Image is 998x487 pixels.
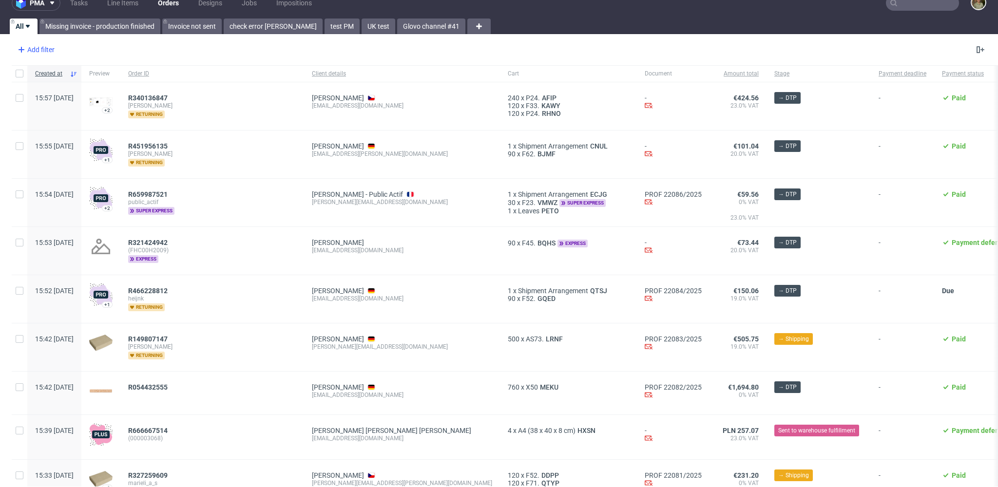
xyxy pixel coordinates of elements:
span: R327259609 [128,471,168,479]
a: R321424942 [128,239,170,246]
a: PROF 22082/2025 [645,383,702,391]
a: KAWY [539,102,562,110]
a: R149807147 [128,335,170,343]
div: x [508,287,629,295]
span: 90 [508,150,516,158]
span: Cart [508,70,629,78]
span: express [557,240,588,247]
div: - [645,239,702,256]
span: P24. [526,94,540,102]
span: Shipment Arrangement [518,287,588,295]
span: Paid [952,471,966,479]
a: Invoice not sent [162,19,222,34]
a: PROF 22086/2025 [645,190,702,198]
span: €73.44 [737,239,759,246]
span: Paid [952,94,966,102]
a: AFIP [540,94,558,102]
a: LRNF [544,335,565,343]
a: R054432555 [128,383,170,391]
a: RHNO [540,110,563,117]
span: QTYP [539,479,561,487]
div: [EMAIL_ADDRESS][DOMAIN_NAME] [312,434,492,442]
a: Missing invoice - production finished [39,19,160,34]
span: 0% VAT [717,479,759,487]
a: BJMF [536,150,557,158]
span: 120 [508,102,519,110]
span: A4 (38 x 40 x 8 cm) [518,427,576,434]
div: [PERSON_NAME][EMAIL_ADDRESS][PERSON_NAME][DOMAIN_NAME] [312,479,492,487]
span: 120 [508,110,519,117]
a: test PM [325,19,360,34]
span: 15:55 [DATE] [35,142,74,150]
div: x [508,94,629,102]
span: 23.0% VAT [717,102,759,110]
span: - [879,190,926,215]
span: PLN 257.07 [723,427,759,434]
img: pro-icon.017ec5509f39f3e742e3.png [89,187,113,210]
span: Leaves [518,207,539,215]
div: [PERSON_NAME][EMAIL_ADDRESS][DOMAIN_NAME] [312,343,492,351]
span: 90 [508,239,516,247]
a: [PERSON_NAME] [312,471,364,479]
a: HXSN [576,427,597,434]
span: Preview [89,70,113,78]
a: [PERSON_NAME] [312,94,364,102]
div: +2 [104,206,110,211]
span: marieli_a_s [128,479,296,487]
a: UK test [362,19,395,34]
a: ECJG [588,190,609,198]
a: Glovo channel #41 [397,19,465,34]
span: → DTP [778,383,797,392]
span: AS73. [526,335,544,343]
span: PETO [539,207,561,215]
a: [PERSON_NAME] [312,142,364,150]
img: data [89,389,113,393]
span: 15:57 [DATE] [35,94,74,102]
a: PROF 22083/2025 [645,335,702,343]
span: F33. [526,102,539,110]
span: 120 [508,479,519,487]
a: VMWZ [536,199,559,206]
div: - [645,427,702,444]
div: x [508,471,629,479]
span: [PERSON_NAME] [128,102,296,110]
span: returning [128,303,165,311]
a: QTSJ [588,287,609,295]
span: 0% VAT [717,198,759,214]
span: Document [645,70,702,78]
span: R149807147 [128,335,168,343]
span: 1 [508,207,512,215]
span: Paid [952,335,966,343]
span: → Shipping [778,471,809,480]
span: - [879,383,926,403]
div: - [645,142,702,159]
span: (000003068) [128,434,296,442]
span: super express [559,199,606,207]
div: [EMAIL_ADDRESS][DOMAIN_NAME] [312,295,492,302]
a: GQED [536,295,557,302]
span: → DTP [778,190,797,199]
span: Paid [952,190,966,198]
span: Payment deadline [879,70,926,78]
span: Paid [952,142,966,150]
div: [EMAIL_ADDRESS][PERSON_NAME][DOMAIN_NAME] [312,150,492,158]
span: → DTP [778,286,797,295]
div: x [508,190,629,198]
span: → DTP [778,142,797,150]
span: super express [128,207,174,215]
a: R340136847 [128,94,170,102]
a: PROF 22084/2025 [645,287,702,295]
span: CNUL [588,142,610,150]
a: R666667514 [128,427,170,434]
span: R666667514 [128,427,168,434]
span: F52. [526,471,539,479]
div: x [508,383,629,391]
span: - [879,94,926,118]
span: R054432555 [128,383,168,391]
div: [EMAIL_ADDRESS][DOMAIN_NAME] [312,391,492,399]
